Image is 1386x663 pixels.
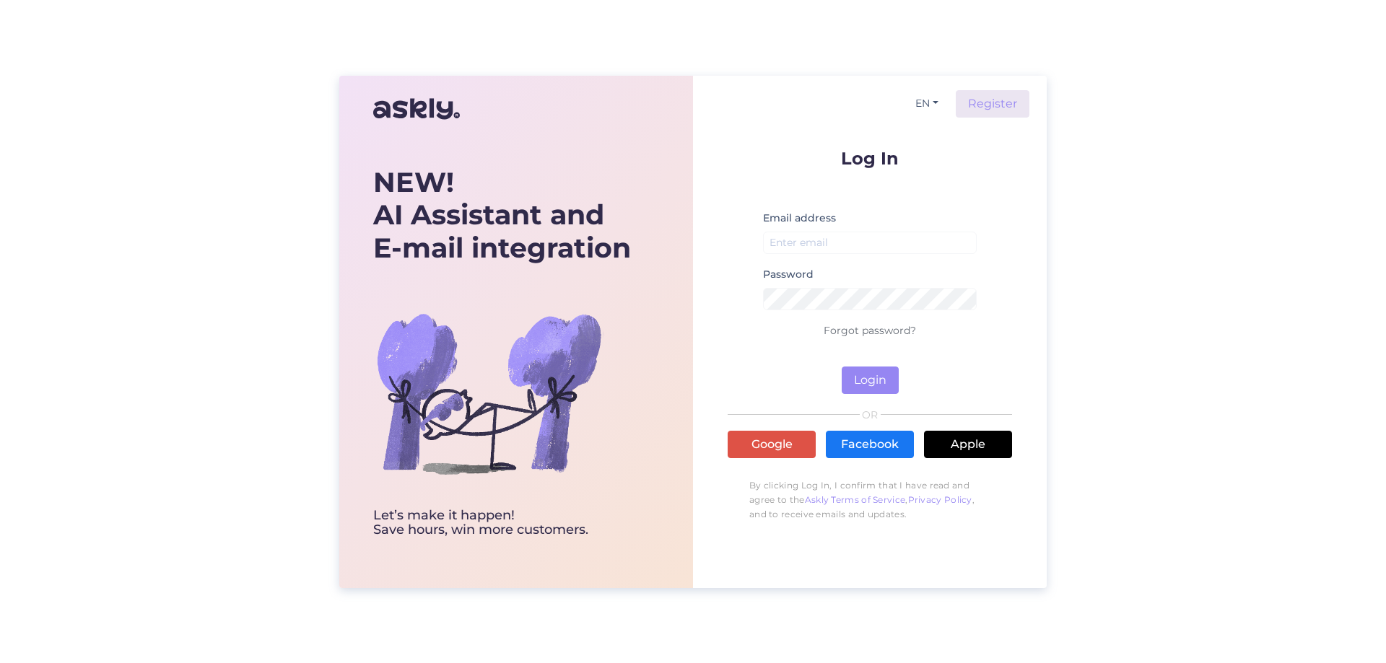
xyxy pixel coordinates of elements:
[763,232,977,254] input: Enter email
[842,366,899,394] button: Login
[805,494,906,505] a: Askly Terms of Service
[373,165,454,199] b: NEW!
[910,93,944,114] button: EN
[728,431,816,458] a: Google
[373,278,604,509] img: bg-askly
[763,267,814,282] label: Password
[824,324,916,337] a: Forgot password?
[728,149,1012,167] p: Log In
[373,92,460,126] img: Askly
[373,166,631,265] div: AI Assistant and E-mail integration
[826,431,914,458] a: Facebook
[728,471,1012,529] p: By clicking Log In, I confirm that I have read and agree to the , , and to receive emails and upd...
[924,431,1012,458] a: Apple
[763,211,836,226] label: Email address
[373,509,631,537] div: Let’s make it happen! Save hours, win more customers.
[956,90,1029,118] a: Register
[908,494,972,505] a: Privacy Policy
[860,410,881,420] span: OR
